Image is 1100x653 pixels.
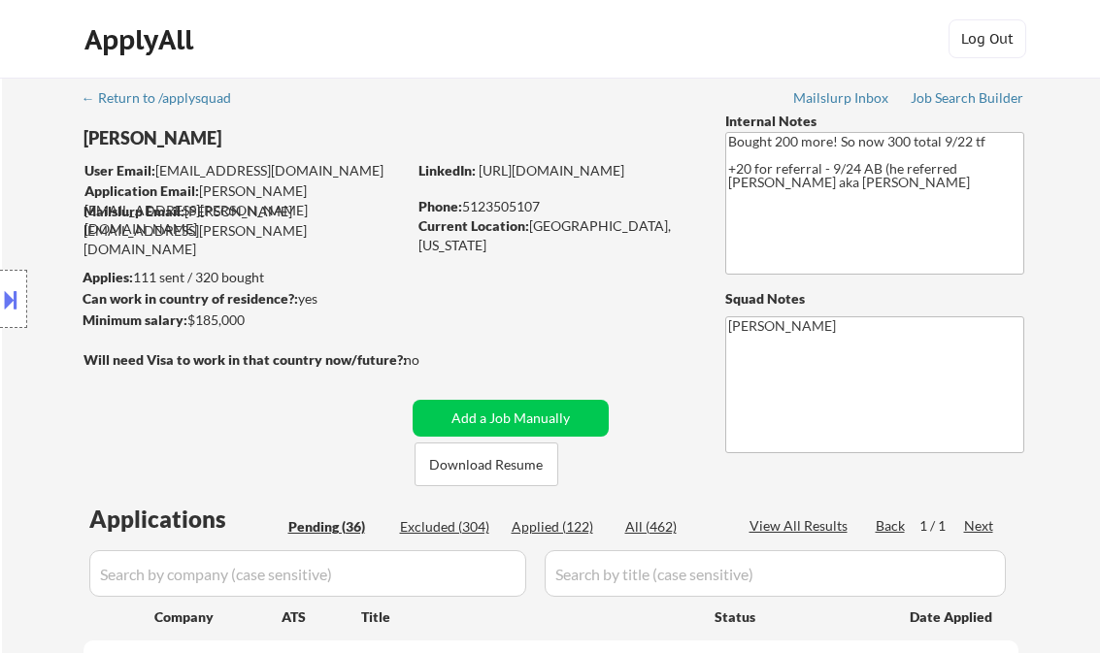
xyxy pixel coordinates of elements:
[361,607,696,627] div: Title
[154,607,282,627] div: Company
[750,516,853,536] div: View All Results
[84,23,199,56] div: ApplyAll
[725,289,1024,309] div: Squad Notes
[919,516,964,536] div: 1 / 1
[725,112,1024,131] div: Internal Notes
[876,516,907,536] div: Back
[545,550,1006,597] input: Search by title (case sensitive)
[479,162,624,179] a: [URL][DOMAIN_NAME]
[418,198,462,214] strong: Phone:
[288,517,385,537] div: Pending (36)
[413,400,609,437] button: Add a Job Manually
[404,350,459,370] div: no
[415,442,558,486] button: Download Resume
[82,91,250,105] div: ← Return to /applysquad
[625,517,722,537] div: All (462)
[89,550,526,597] input: Search by company (case sensitive)
[715,599,882,634] div: Status
[512,517,609,537] div: Applied (122)
[82,90,250,110] a: ← Return to /applysquad
[400,517,497,537] div: Excluded (304)
[418,217,529,234] strong: Current Location:
[418,216,693,254] div: [GEOGRAPHIC_DATA], [US_STATE]
[911,90,1024,110] a: Job Search Builder
[89,507,282,531] div: Applications
[793,90,890,110] a: Mailslurp Inbox
[911,91,1024,105] div: Job Search Builder
[418,197,693,216] div: 5123505107
[418,162,476,179] strong: LinkedIn:
[910,607,995,627] div: Date Applied
[964,516,995,536] div: Next
[282,607,361,627] div: ATS
[949,19,1026,58] button: Log Out
[793,91,890,105] div: Mailslurp Inbox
